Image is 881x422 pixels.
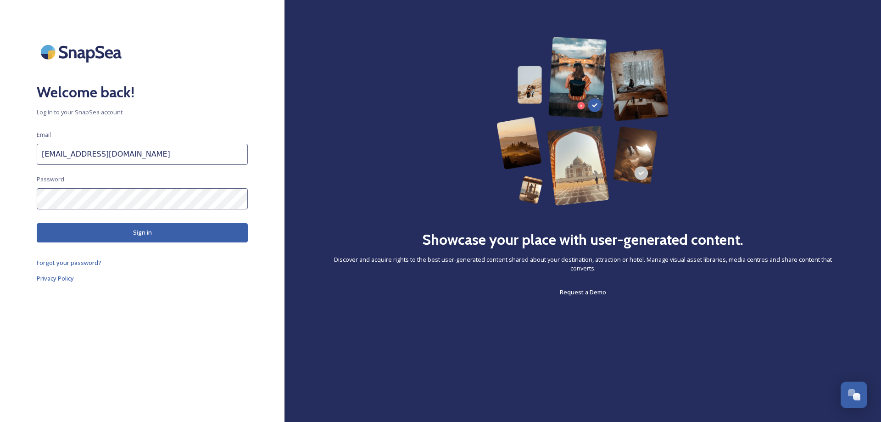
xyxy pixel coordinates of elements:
span: Discover and acquire rights to the best user-generated content shared about your destination, att... [321,255,844,273]
img: SnapSea Logo [37,37,128,68]
a: Privacy Policy [37,273,248,284]
input: john.doe@snapsea.io [37,144,248,165]
span: Log in to your SnapSea account [37,108,248,117]
a: Request a Demo [560,287,606,298]
span: Email [37,130,51,139]
a: Forgot your password? [37,257,248,268]
button: Open Chat [841,382,867,408]
button: Sign in [37,223,248,242]
h2: Welcome back! [37,81,248,103]
span: Privacy Policy [37,274,74,282]
span: Forgot your password? [37,259,101,267]
span: Request a Demo [560,288,606,296]
img: 63b42ca75bacad526042e722_Group%20154-p-800.png [496,37,669,206]
h2: Showcase your place with user-generated content. [422,229,743,251]
span: Password [37,175,64,184]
